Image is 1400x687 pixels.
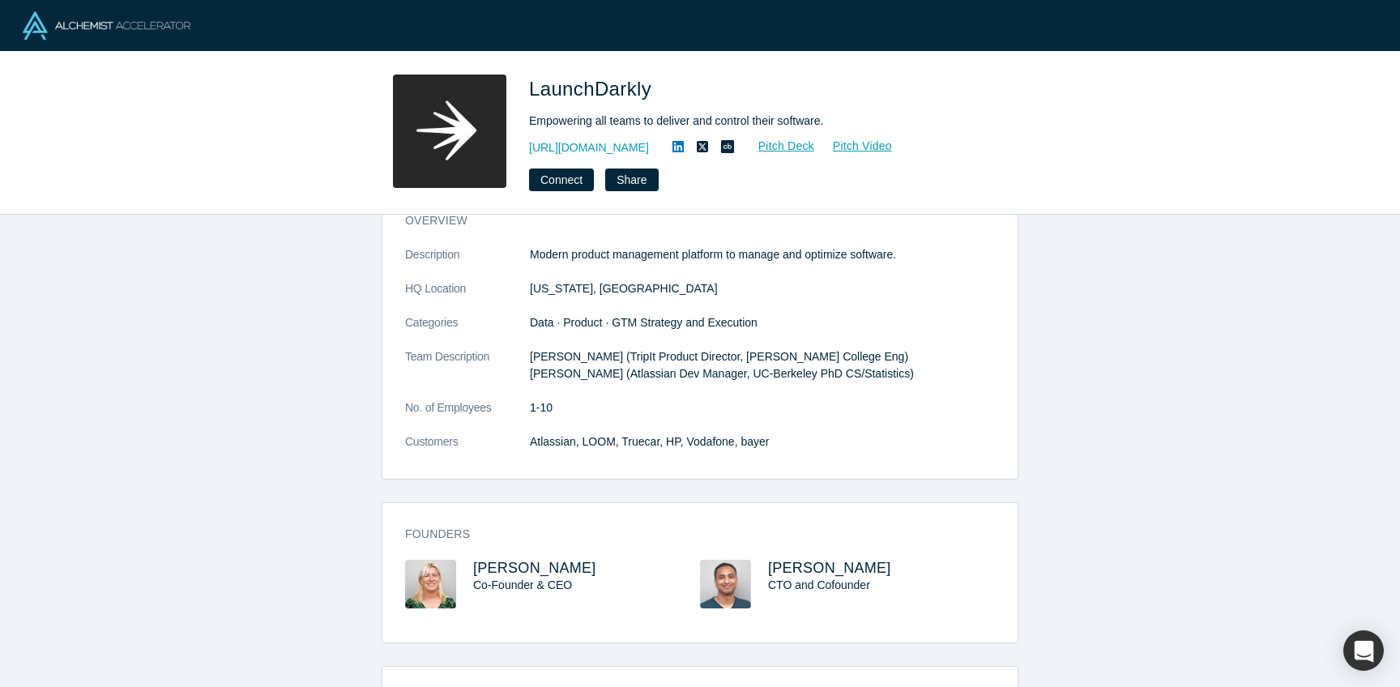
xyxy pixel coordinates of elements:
span: Data · Product · GTM Strategy and Execution [530,316,758,329]
span: CTO and Cofounder [768,578,870,591]
img: LaunchDarkly's Logo [393,75,506,188]
p: Modern product management platform to manage and optimize software. [530,246,995,263]
dd: Atlassian, LOOM, Truecar, HP, Vodafone, bayer [530,433,995,450]
img: Edith Harbaugh's Profile Image [405,560,456,608]
div: Empowering all teams to deliver and control their software. [529,113,983,130]
dt: HQ Location [405,280,530,314]
a: Pitch Deck [741,137,815,156]
a: [URL][DOMAIN_NAME] [529,139,649,156]
span: LaunchDarkly [529,78,657,100]
p: [PERSON_NAME] (TripIt Product Director, [PERSON_NAME] College Eng) [PERSON_NAME] (Atlassian Dev M... [530,348,995,382]
h3: overview [405,212,972,229]
img: John Kodumal's Profile Image [700,560,751,608]
a: Pitch Video [815,137,893,156]
a: [PERSON_NAME] [473,560,596,576]
button: Connect [529,169,594,191]
dt: Team Description [405,348,530,399]
span: Co-Founder & CEO [473,578,572,591]
dt: No. of Employees [405,399,530,433]
dt: Categories [405,314,530,348]
a: [PERSON_NAME] [768,560,891,576]
img: Alchemist Logo [23,11,190,40]
dt: Description [405,246,530,280]
dt: Customers [405,433,530,467]
dd: [US_STATE], [GEOGRAPHIC_DATA] [530,280,995,297]
button: Share [605,169,658,191]
h3: Founders [405,526,972,543]
dd: 1-10 [530,399,995,416]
